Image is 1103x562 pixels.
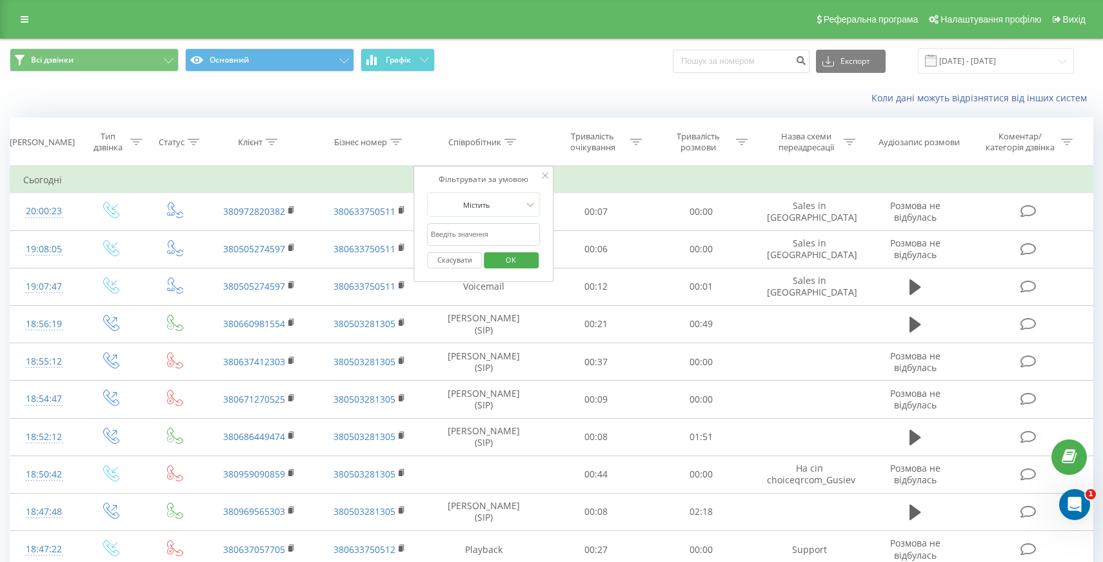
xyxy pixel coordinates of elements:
div: Фільтрувати за умовою [427,173,541,186]
td: 00:00 [649,343,755,381]
td: На сіп choiceqrcom_Gusiev [754,456,864,493]
td: 00:08 [543,493,649,530]
a: 380503281305 [333,468,395,480]
span: Розмова не відбулась [890,462,940,486]
span: Реферальна програма [824,14,919,25]
a: 380686449474 [223,430,285,443]
div: Коментар/категорія дзвінка [982,131,1058,153]
td: Sales in [GEOGRAPHIC_DATA] [754,193,864,230]
button: Графік [361,48,435,72]
td: 00:06 [543,230,649,268]
div: Тривалість розмови [664,131,733,153]
div: 18:55:12 [23,349,65,374]
a: Коли дані можуть відрізнятися вiд інших систем [871,92,1093,104]
div: Аудіозапис розмови [879,137,960,148]
div: 18:47:22 [23,537,65,562]
a: 380972820382 [223,205,285,217]
div: 18:47:48 [23,499,65,525]
a: 380633750511 [333,243,395,255]
td: 00:01 [649,268,755,305]
div: 19:08:05 [23,237,65,262]
div: Клієнт [238,137,263,148]
a: 380505274597 [223,243,285,255]
a: 380503281305 [333,317,395,330]
td: 00:00 [649,456,755,493]
input: Введіть значення [427,223,541,246]
div: [PERSON_NAME] [10,137,75,148]
button: Всі дзвінки [10,48,179,72]
a: 380503281305 [333,356,395,368]
span: Розмова не відбулась [890,350,940,374]
td: Sales in [GEOGRAPHIC_DATA] [754,268,864,305]
span: Розмова не відбулась [890,199,940,223]
td: 00:00 [649,381,755,418]
iframe: Intercom live chat [1059,489,1090,520]
span: Вихід [1063,14,1086,25]
span: Розмова не відбулась [890,537,940,561]
span: Налаштування профілю [940,14,1041,25]
div: Тип дзвінка [89,131,127,153]
td: [PERSON_NAME] (SIP) [424,343,543,381]
td: Voicemail [424,268,543,305]
span: Графік [386,55,411,65]
td: 02:18 [649,493,755,530]
td: [PERSON_NAME] (SIP) [424,305,543,343]
td: 00:44 [543,456,649,493]
a: 380637057705 [223,543,285,556]
button: Скасувати [427,252,482,268]
td: 00:09 [543,381,649,418]
div: 18:50:42 [23,462,65,487]
span: Розмова не відбулась [890,237,940,261]
div: Бізнес номер [334,137,387,148]
a: 380671270525 [223,393,285,405]
td: [PERSON_NAME] (SIP) [424,418,543,456]
div: 19:07:47 [23,274,65,299]
td: Сьогодні [10,167,1093,193]
button: Основний [185,48,354,72]
div: 18:52:12 [23,425,65,450]
td: 00:21 [543,305,649,343]
a: 380633750511 [333,280,395,292]
td: 00:12 [543,268,649,305]
a: 380505274597 [223,280,285,292]
td: 01:51 [649,418,755,456]
span: 1 [1086,489,1096,499]
a: 380969565303 [223,505,285,517]
td: Sales in [GEOGRAPHIC_DATA] [754,230,864,268]
div: Співробітник [448,137,501,148]
td: 00:49 [649,305,755,343]
span: Всі дзвінки [31,55,74,65]
input: Пошук за номером [673,50,810,73]
a: 380637412303 [223,356,285,368]
div: Тривалість очікування [558,131,627,153]
a: 380503281305 [333,393,395,405]
div: 18:56:19 [23,312,65,337]
td: 00:07 [543,193,649,230]
td: 00:37 [543,343,649,381]
button: OK [484,252,539,268]
div: 20:00:23 [23,199,65,224]
a: 380633750511 [333,205,395,217]
div: Статус [159,137,184,148]
button: Експорт [816,50,886,73]
a: 380660981554 [223,317,285,330]
span: Розмова не відбулась [890,387,940,411]
div: Назва схеми переадресації [771,131,840,153]
span: OK [493,250,529,270]
a: 380503281305 [333,505,395,517]
a: 380633750512 [333,543,395,556]
a: 380503281305 [333,430,395,443]
td: [PERSON_NAME] (SIP) [424,381,543,418]
td: 00:00 [649,230,755,268]
a: 380959090859 [223,468,285,480]
td: [PERSON_NAME] (SIP) [424,493,543,530]
div: 18:54:47 [23,386,65,412]
td: 00:00 [649,193,755,230]
td: 00:08 [543,418,649,456]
